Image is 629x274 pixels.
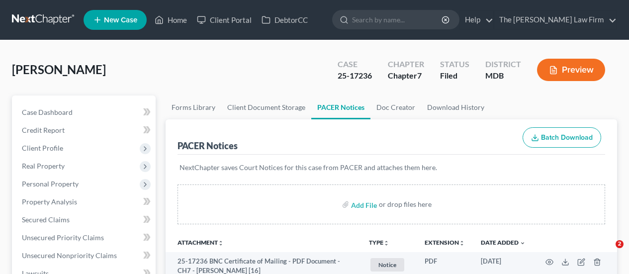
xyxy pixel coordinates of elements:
[460,11,493,29] a: Help
[22,144,63,152] span: Client Profile
[150,11,192,29] a: Home
[523,127,601,148] button: Batch Download
[440,70,469,82] div: Filed
[379,199,432,209] div: or drop files here
[311,95,370,119] a: PACER Notices
[459,240,465,246] i: unfold_more
[12,62,106,77] span: [PERSON_NAME]
[14,103,156,121] a: Case Dashboard
[22,108,73,116] span: Case Dashboard
[166,95,221,119] a: Forms Library
[370,258,404,272] span: Notice
[14,229,156,247] a: Unsecured Priority Claims
[338,59,372,70] div: Case
[218,240,224,246] i: unfold_more
[388,70,424,82] div: Chapter
[595,240,619,264] iframe: Intercom live chat
[22,162,65,170] span: Real Property
[417,71,422,80] span: 7
[383,240,389,246] i: unfold_more
[14,193,156,211] a: Property Analysis
[338,70,372,82] div: 25-17236
[369,240,389,246] button: TYPEunfold_more
[22,197,77,206] span: Property Analysis
[352,10,443,29] input: Search by name...
[192,11,257,29] a: Client Portal
[22,180,79,188] span: Personal Property
[178,239,224,246] a: Attachmentunfold_more
[178,140,238,152] div: PACER Notices
[440,59,469,70] div: Status
[22,215,70,224] span: Secured Claims
[14,211,156,229] a: Secured Claims
[481,239,526,246] a: Date Added expand_more
[22,126,65,134] span: Credit Report
[221,95,311,119] a: Client Document Storage
[14,247,156,265] a: Unsecured Nonpriority Claims
[485,70,521,82] div: MDB
[14,121,156,139] a: Credit Report
[22,233,104,242] span: Unsecured Priority Claims
[388,59,424,70] div: Chapter
[369,257,409,273] a: Notice
[520,240,526,246] i: expand_more
[370,95,421,119] a: Doc Creator
[257,11,313,29] a: DebtorCC
[494,11,617,29] a: The [PERSON_NAME] Law Firm
[485,59,521,70] div: District
[616,240,624,248] span: 2
[421,95,490,119] a: Download History
[541,133,593,142] span: Batch Download
[425,239,465,246] a: Extensionunfold_more
[537,59,605,81] button: Preview
[104,16,137,24] span: New Case
[22,251,117,260] span: Unsecured Nonpriority Claims
[180,163,603,173] p: NextChapter saves Court Notices for this case from PACER and attaches them here.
